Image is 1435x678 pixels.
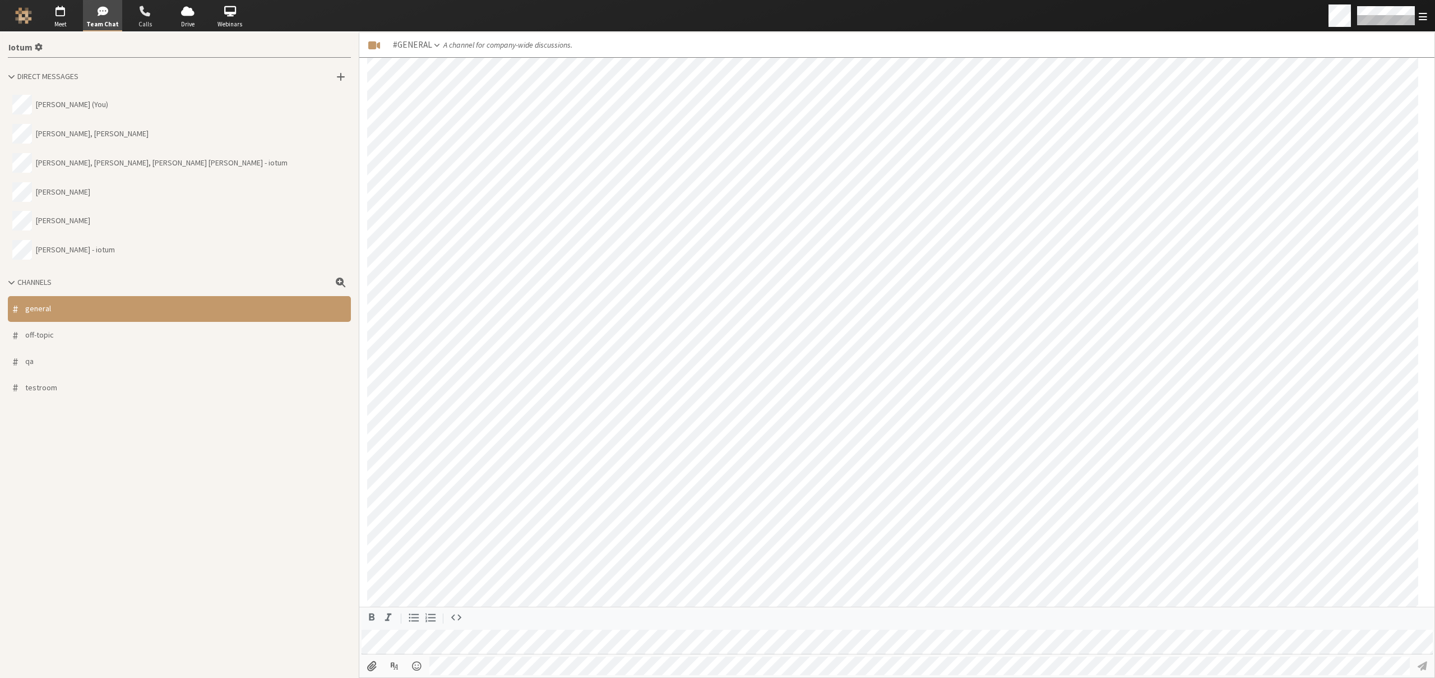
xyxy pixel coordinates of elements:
[25,356,34,367] span: qa
[12,379,18,396] span: #
[8,90,351,119] button: [PERSON_NAME] (You)
[424,611,437,624] svg: Numbered list
[15,7,32,24] img: Iotum
[8,236,351,265] button: [PERSON_NAME] - iotum
[365,611,378,624] svg: Bold
[8,119,351,149] button: [PERSON_NAME], [PERSON_NAME]
[4,36,47,57] button: Settings
[388,36,443,54] button: #general
[1412,657,1433,676] button: Send message
[8,177,351,206] button: [PERSON_NAME]
[8,43,33,53] span: Iotum
[17,277,52,287] span: Channels
[8,348,351,375] button: #qa
[25,303,51,315] span: general
[8,148,351,177] button: [PERSON_NAME], [PERSON_NAME], [PERSON_NAME] [PERSON_NAME] - iotum
[168,20,207,29] span: Drive
[12,327,18,344] span: #
[12,301,18,317] span: #
[408,611,420,624] svg: Bulleted list
[407,657,428,676] button: Open menu
[83,20,122,29] span: Team Chat
[8,322,351,348] button: #off-topic
[8,375,351,401] button: #testroom
[8,206,351,236] button: [PERSON_NAME]
[25,329,54,341] span: off-topic
[25,382,57,394] span: testroom
[382,611,395,624] svg: Italic
[126,20,165,29] span: Calls
[443,39,572,51] span: A channel for company-wide discussions.
[384,657,405,676] button: Hide formatting
[362,33,386,57] button: Start a meeting
[450,611,463,624] svg: Code
[17,71,78,81] span: Direct Messages
[41,20,80,29] span: Meet
[8,296,351,322] button: #general
[210,20,249,29] span: Webinars
[12,353,18,370] span: #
